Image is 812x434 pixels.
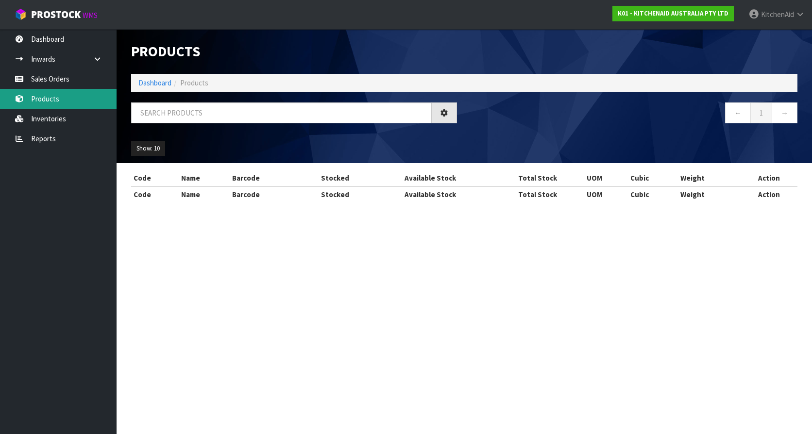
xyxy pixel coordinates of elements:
[584,170,628,186] th: UOM
[750,102,772,123] a: 1
[300,170,371,186] th: Stocked
[618,9,728,17] strong: K01 - KITCHENAID AUSTRALIA PTY LTD
[628,170,678,186] th: Cubic
[491,170,585,186] th: Total Stock
[131,141,165,156] button: Show: 10
[725,102,751,123] a: ←
[179,170,230,186] th: Name
[772,102,797,123] a: →
[138,78,171,87] a: Dashboard
[491,186,585,202] th: Total Stock
[131,44,457,59] h1: Products
[678,186,740,202] th: Weight
[370,170,491,186] th: Available Stock
[131,102,432,123] input: Search products
[31,8,81,21] span: ProStock
[370,186,491,202] th: Available Stock
[472,102,797,126] nav: Page navigation
[300,186,371,202] th: Stocked
[180,78,208,87] span: Products
[230,186,299,202] th: Barcode
[179,186,230,202] th: Name
[131,186,179,202] th: Code
[230,170,299,186] th: Barcode
[678,170,740,186] th: Weight
[15,8,27,20] img: cube-alt.png
[83,11,98,20] small: WMS
[628,186,678,202] th: Cubic
[740,170,797,186] th: Action
[584,186,628,202] th: UOM
[761,10,794,19] span: KitchenAid
[131,170,179,186] th: Code
[740,186,797,202] th: Action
